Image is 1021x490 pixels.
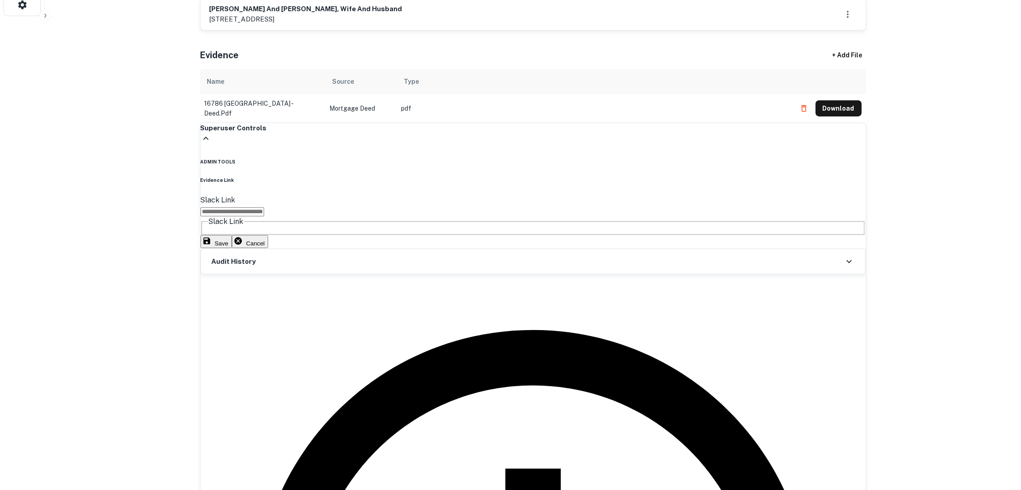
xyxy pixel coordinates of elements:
[325,69,397,94] th: Source
[232,235,269,248] button: Cancel
[207,76,225,87] div: Name
[200,69,325,94] th: Name
[397,69,791,94] th: Type
[209,217,244,226] span: Slack Link
[209,14,402,25] p: [STREET_ADDRESS]
[397,94,791,123] td: pdf
[325,94,397,123] td: Mortgage Deed
[201,196,235,204] label: Slack Link
[201,158,866,165] h6: ADMIN TOOLS
[201,235,232,248] button: Save
[404,76,419,87] div: Type
[200,94,325,123] td: 16786 [GEOGRAPHIC_DATA] - deed.pdf
[333,76,355,87] div: Source
[209,4,402,14] h6: [PERSON_NAME] and [PERSON_NAME], wife and husband
[201,176,866,184] h6: Evidence Link
[816,47,879,64] div: + Add File
[200,48,239,62] h5: Evidence
[200,69,866,123] div: scrollable content
[976,418,1021,461] iframe: Chat Widget
[816,100,862,116] button: Download
[201,123,866,133] h6: Superuser Controls
[796,101,812,116] button: Delete file
[212,257,256,267] h6: Audit History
